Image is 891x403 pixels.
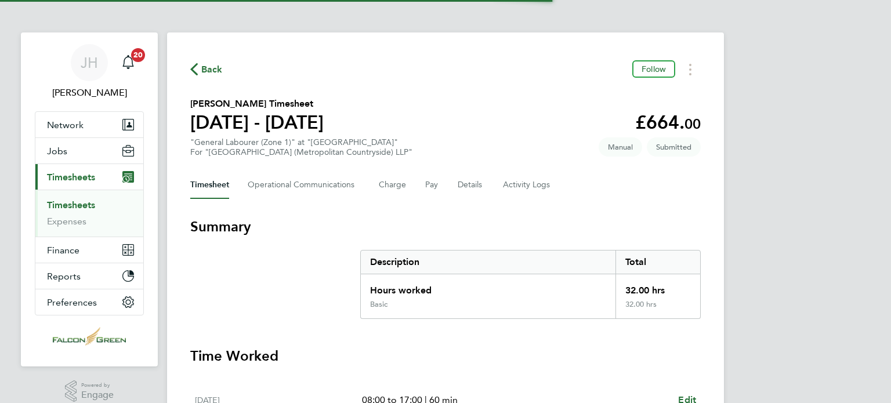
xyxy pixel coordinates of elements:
[360,250,701,319] div: Summary
[35,164,143,190] button: Timesheets
[47,146,67,157] span: Jobs
[35,112,143,137] button: Network
[458,171,484,199] button: Details
[47,297,97,308] span: Preferences
[599,137,642,157] span: This timesheet was manually created.
[35,237,143,263] button: Finance
[190,137,412,157] div: "General Labourer (Zone 1)" at "[GEOGRAPHIC_DATA]"
[503,171,552,199] button: Activity Logs
[117,44,140,81] a: 20
[47,119,84,130] span: Network
[647,137,701,157] span: This timesheet is Submitted.
[635,111,701,133] app-decimal: £664.
[131,48,145,62] span: 20
[190,111,324,134] h1: [DATE] - [DATE]
[190,97,324,111] h2: [PERSON_NAME] Timesheet
[190,147,412,157] div: For "[GEOGRAPHIC_DATA] (Metropolitan Countryside) LLP"
[190,217,701,236] h3: Summary
[81,380,114,390] span: Powered by
[615,300,700,318] div: 32.00 hrs
[35,44,144,100] a: JH[PERSON_NAME]
[65,380,114,402] a: Powered byEngage
[81,390,114,400] span: Engage
[632,60,675,78] button: Follow
[47,216,86,227] a: Expenses
[81,55,98,70] span: JH
[190,62,223,77] button: Back
[35,86,144,100] span: John Hearty
[361,250,615,274] div: Description
[53,327,126,346] img: falcongreen-logo-retina.png
[35,327,144,346] a: Go to home page
[47,245,79,256] span: Finance
[35,190,143,237] div: Timesheets
[379,171,407,199] button: Charge
[35,289,143,315] button: Preferences
[642,64,666,74] span: Follow
[248,171,360,199] button: Operational Communications
[684,115,701,132] span: 00
[35,138,143,164] button: Jobs
[615,274,700,300] div: 32.00 hrs
[425,171,439,199] button: Pay
[47,271,81,282] span: Reports
[47,172,95,183] span: Timesheets
[21,32,158,366] nav: Main navigation
[201,63,223,77] span: Back
[680,60,701,78] button: Timesheets Menu
[361,274,615,300] div: Hours worked
[47,199,95,210] a: Timesheets
[190,171,229,199] button: Timesheet
[615,250,700,274] div: Total
[35,263,143,289] button: Reports
[370,300,387,309] div: Basic
[190,347,701,365] h3: Time Worked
